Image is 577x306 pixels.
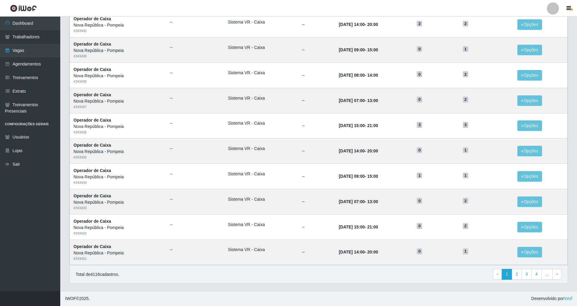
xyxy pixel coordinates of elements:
[228,70,295,76] li: Sistema VR - Caixa
[417,122,422,128] span: 3
[74,256,163,261] div: # 343431
[74,199,163,206] div: Nova República - Pompeia
[74,47,163,54] div: Nova República - Pompeia
[367,174,378,179] time: 15:00
[417,147,422,153] span: 0
[339,98,378,103] strong: -
[463,147,468,153] span: 1
[170,19,221,25] ul: --
[74,219,111,224] strong: Operador de Caixa
[517,95,542,106] button: Opções
[463,223,468,229] span: 2
[339,98,365,103] time: [DATE] 07:00
[298,214,335,240] td: --
[463,21,468,27] span: 2
[228,196,295,202] li: Sistema VR - Caixa
[417,198,422,204] span: 0
[339,250,378,254] strong: -
[339,174,378,179] strong: -
[339,123,365,128] time: [DATE] 15:00
[522,269,532,280] a: 3
[74,244,111,249] strong: Operador de Caixa
[170,120,221,126] ul: --
[502,269,512,280] a: 1
[74,143,111,148] strong: Operador de Caixa
[74,42,111,46] strong: Operador de Caixa
[417,21,422,27] span: 2
[367,22,378,27] time: 20:00
[367,123,378,128] time: 21:00
[74,231,163,236] div: # 343432
[228,171,295,177] li: Sistema VR - Caixa
[339,22,378,27] strong: -
[228,44,295,51] li: Sistema VR - Caixa
[339,47,378,52] strong: -
[298,113,335,139] td: --
[74,67,111,72] strong: Operador de Caixa
[517,171,542,182] button: Opções
[170,171,221,177] ul: --
[367,73,378,78] time: 14:00
[298,164,335,189] td: --
[417,97,422,103] span: 0
[228,222,295,228] li: Sistema VR - Caixa
[74,104,163,110] div: # 343437
[532,269,542,280] a: 4
[74,73,163,79] div: Nova República - Pompeia
[552,269,562,280] a: Next
[367,148,378,153] time: 20:00
[367,225,378,229] time: 21:00
[339,73,365,78] time: [DATE] 08:00
[74,92,111,97] strong: Operador de Caixa
[74,28,163,33] div: # 343440
[339,47,365,52] time: [DATE] 09:00
[74,130,163,135] div: # 343436
[367,47,378,52] time: 15:00
[339,148,378,153] strong: -
[339,123,378,128] strong: -
[339,250,365,254] time: [DATE] 14:00
[417,248,422,254] span: 0
[417,46,422,52] span: 0
[512,269,522,280] a: 2
[74,118,111,123] strong: Operador de Caixa
[339,199,378,204] strong: -
[74,250,163,256] div: Nova República - Pompeia
[497,272,498,276] span: ‹
[74,98,163,104] div: Nova República - Pompeia
[517,45,542,55] button: Opções
[170,222,221,228] ul: --
[74,22,163,28] div: Nova República - Pompeia
[463,71,468,77] span: 2
[367,98,378,103] time: 13:00
[367,250,378,254] time: 20:00
[74,168,111,173] strong: Operador de Caixa
[339,225,365,229] time: [DATE] 15:00
[517,196,542,207] button: Opções
[339,22,365,27] time: [DATE] 14:00
[463,46,468,52] span: 1
[74,193,111,198] strong: Operador de Caixa
[564,296,572,301] a: iWof
[339,225,378,229] strong: -
[463,198,468,204] span: 2
[298,240,335,265] td: --
[517,120,542,131] button: Opções
[463,97,468,103] span: 2
[298,62,335,88] td: --
[463,122,468,128] span: 3
[517,222,542,232] button: Opções
[228,247,295,253] li: Sistema VR - Caixa
[541,269,553,280] a: ...
[493,269,562,280] nav: pagination
[463,173,468,179] span: 1
[493,269,502,280] a: Previous
[531,295,572,302] span: Desenvolvido por
[65,296,76,301] span: IWOF
[228,120,295,126] li: Sistema VR - Caixa
[74,123,163,130] div: Nova República - Pompeia
[170,44,221,51] ul: --
[463,248,468,254] span: 1
[74,155,163,160] div: # 343435
[74,180,163,185] div: # 343434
